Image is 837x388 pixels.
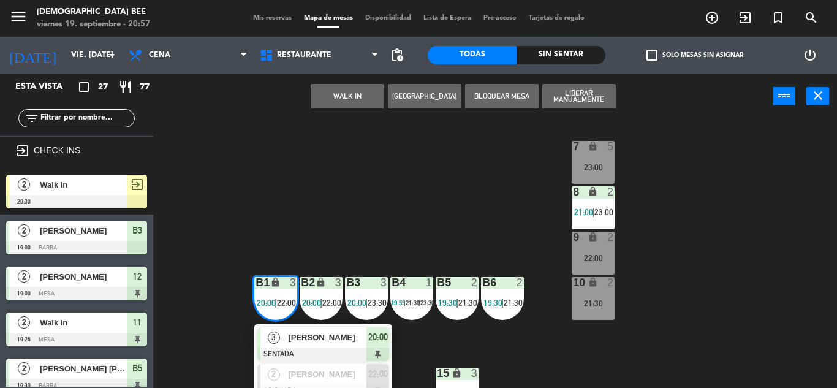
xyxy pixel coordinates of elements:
[738,10,752,25] i: exit_to_app
[77,80,91,94] i: crop_square
[588,277,598,287] i: lock
[417,15,477,21] span: Lista de Espera
[268,332,280,344] span: 3
[811,88,825,103] i: close
[588,232,598,242] i: lock
[18,362,30,375] span: 2
[39,112,134,125] input: Filtrar por nombre...
[9,7,28,30] button: menu
[322,298,341,308] span: 22:00
[517,277,524,288] div: 2
[18,270,30,283] span: 2
[607,141,615,152] div: 5
[359,15,417,21] span: Disponibilidad
[320,298,322,308] span: |
[607,186,615,197] div: 2
[6,80,88,94] div: Esta vista
[365,298,368,308] span: |
[132,223,142,238] span: B3
[523,15,591,21] span: Tarjetas de regalo
[777,88,792,103] i: power_input
[438,298,457,308] span: 19:30
[40,362,127,375] span: [PERSON_NAME] [PERSON_NAME]
[140,80,150,94] span: 77
[803,48,817,63] i: power_settings_new
[275,298,277,308] span: |
[277,298,296,308] span: 22:00
[18,178,30,191] span: 2
[302,298,321,308] span: 20:00
[368,298,387,308] span: 23:30
[572,254,615,262] div: 22:00
[646,50,743,61] label: Solo mesas sin asignar
[471,368,479,379] div: 3
[483,298,502,308] span: 19:30
[406,299,420,306] span: 21:30
[426,277,433,288] div: 1
[646,50,657,61] span: check_box_outline_blank
[37,18,150,31] div: viernes 19. septiembre - 20:57
[298,15,359,21] span: Mapa de mesas
[149,51,170,59] span: Cena
[368,367,388,381] span: 22:00
[247,15,298,21] span: Mis reservas
[277,51,331,59] span: Restaurante
[465,84,539,108] button: Bloquear Mesa
[418,299,420,306] span: |
[98,80,108,94] span: 27
[458,298,477,308] span: 21:30
[771,10,786,25] i: turned_in_not
[347,298,366,308] span: 20:00
[130,177,145,192] span: exit_to_app
[18,224,30,237] span: 2
[574,207,593,217] span: 21:00
[804,10,819,25] i: search
[18,316,30,329] span: 2
[132,361,142,376] span: B5
[105,48,119,63] i: arrow_drop_down
[311,84,384,108] button: WALK IN
[37,6,150,18] div: [DEMOGRAPHIC_DATA] Bee
[40,270,127,283] span: [PERSON_NAME]
[404,299,406,306] span: |
[133,269,142,284] span: 12
[118,80,133,94] i: restaurant
[572,299,615,308] div: 21:30
[40,224,127,237] span: [PERSON_NAME]
[9,7,28,26] i: menu
[517,46,605,64] div: Sin sentar
[290,277,297,288] div: 3
[607,277,615,288] div: 2
[806,87,829,105] button: close
[388,84,461,108] button: [GEOGRAPHIC_DATA]
[34,145,80,155] label: CHECK INS
[482,277,483,288] div: B6
[268,368,280,381] span: 2
[456,298,458,308] span: |
[133,315,142,330] span: 11
[316,277,326,287] i: lock
[588,141,598,151] i: lock
[256,277,256,288] div: B1
[471,277,479,288] div: 2
[773,87,795,105] button: power_input
[257,298,276,308] span: 20:00
[288,331,366,344] span: [PERSON_NAME]
[572,163,615,172] div: 23:00
[390,48,404,63] span: pending_actions
[594,207,613,217] span: 23:00
[391,299,405,306] span: 19:55
[335,277,343,288] div: 3
[40,316,127,329] span: Walk In
[288,368,366,381] span: [PERSON_NAME]
[607,232,615,243] div: 2
[705,10,719,25] i: add_circle_outline
[25,111,39,126] i: filter_list
[15,143,30,158] i: exit_to_app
